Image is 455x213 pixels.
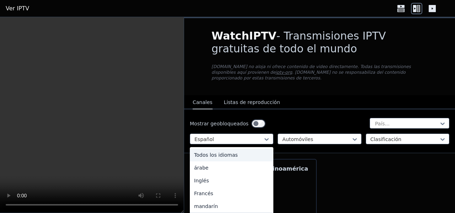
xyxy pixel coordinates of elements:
[194,152,238,158] font: Todos los idiomas
[212,30,386,55] font: - Transmisiones IPTV gratuitas de todo el mundo
[194,203,218,209] font: mandarín
[194,191,213,196] font: Francés
[6,4,29,13] a: Ver IPTV
[193,96,213,109] button: Canales
[224,99,280,105] font: Listas de reproducción
[212,30,277,42] font: WatchIPTV
[212,70,406,80] font: . [DOMAIN_NAME] no se responsabiliza del contenido proporcionado por estas transmisiones de terce...
[194,178,209,183] font: Inglés
[224,96,280,109] button: Listas de reproducción
[6,5,29,12] font: Ver IPTV
[193,99,213,105] font: Canales
[275,70,292,75] a: iptv-org
[194,165,208,171] font: árabe
[190,121,248,126] font: Mostrar geobloqueados
[212,64,411,75] font: [DOMAIN_NAME] no aloja ni ofrece contenido de video directamente. Todas las transmisiones disponi...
